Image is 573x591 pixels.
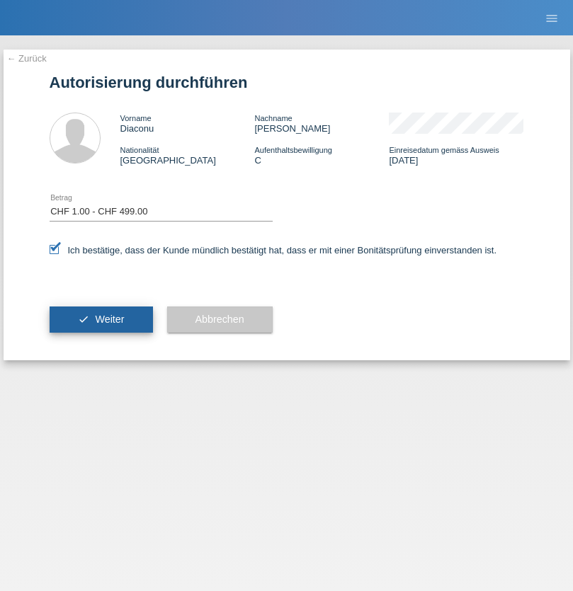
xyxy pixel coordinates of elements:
[120,114,152,122] span: Vorname
[545,11,559,25] i: menu
[95,314,124,325] span: Weiter
[50,245,497,256] label: Ich bestätige, dass der Kunde mündlich bestätigt hat, dass er mit einer Bonitätsprüfung einversta...
[254,114,292,122] span: Nachname
[50,306,153,333] button: check Weiter
[167,306,273,333] button: Abbrechen
[389,144,523,166] div: [DATE]
[254,146,331,154] span: Aufenthaltsbewilligung
[120,113,255,134] div: Diaconu
[389,146,499,154] span: Einreisedatum gemäss Ausweis
[120,146,159,154] span: Nationalität
[78,314,89,325] i: check
[120,144,255,166] div: [GEOGRAPHIC_DATA]
[7,53,47,64] a: ← Zurück
[50,74,524,91] h1: Autorisierung durchführen
[254,113,389,134] div: [PERSON_NAME]
[538,13,566,22] a: menu
[254,144,389,166] div: C
[195,314,244,325] span: Abbrechen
